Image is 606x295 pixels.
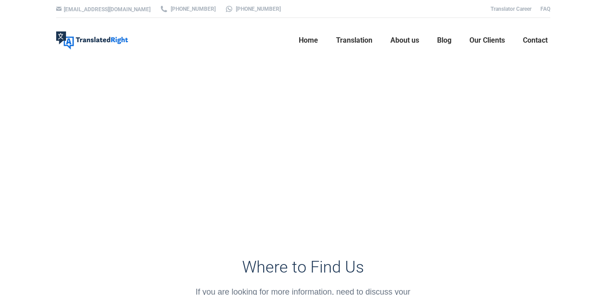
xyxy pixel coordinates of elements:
[523,36,548,45] span: Contact
[225,5,281,13] a: [PHONE_NUMBER]
[183,258,423,277] h3: Where to Find Us
[159,5,216,13] a: [PHONE_NUMBER]
[388,26,422,55] a: About us
[56,31,128,49] img: Translated Right
[434,26,454,55] a: Blog
[491,6,531,12] a: Translator Career
[390,36,419,45] span: About us
[540,6,550,12] a: FAQ
[56,137,381,165] h1: Contact Us
[333,26,375,55] a: Translation
[336,36,372,45] span: Translation
[64,6,150,13] a: [EMAIL_ADDRESS][DOMAIN_NAME]
[467,26,508,55] a: Our Clients
[469,36,505,45] span: Our Clients
[520,26,550,55] a: Contact
[299,36,318,45] span: Home
[296,26,321,55] a: Home
[437,36,451,45] span: Blog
